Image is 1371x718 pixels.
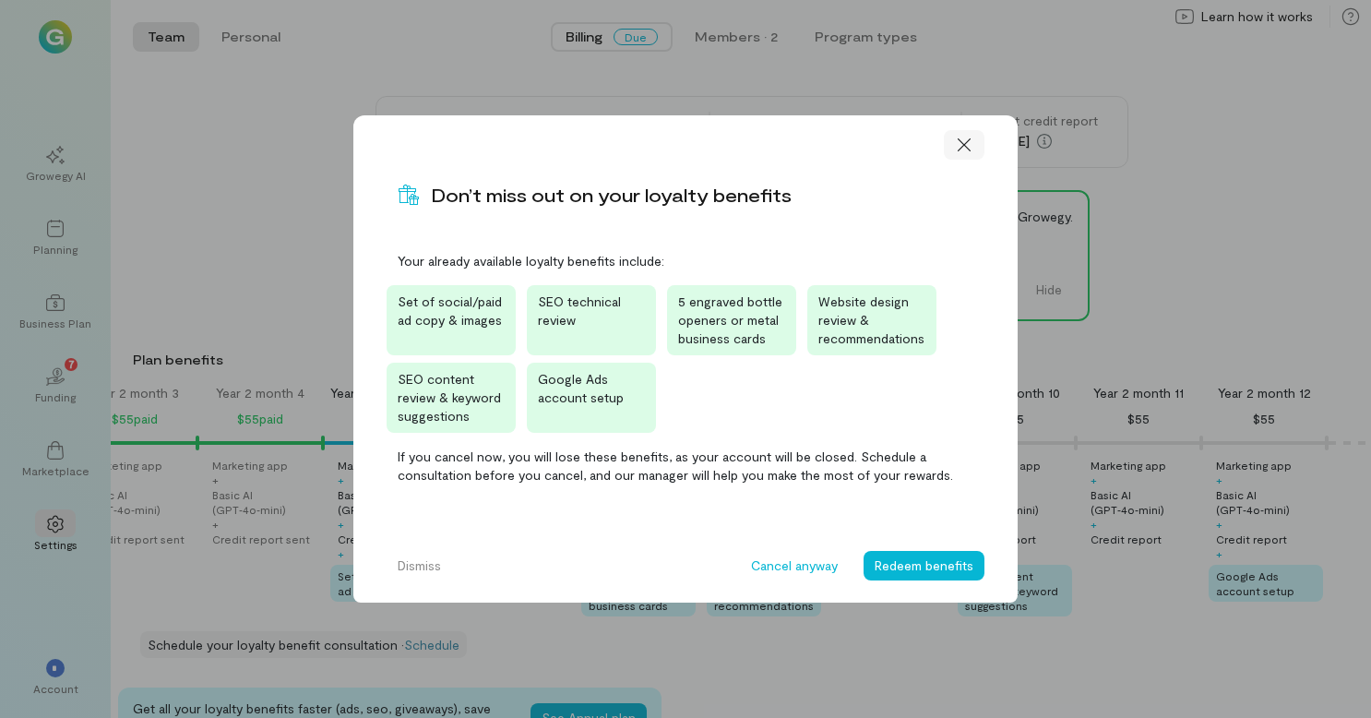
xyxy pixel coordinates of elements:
span: Your already available loyalty benefits include: [398,252,973,270]
button: Redeem benefits [864,551,984,580]
span: Website design review & recommendations [818,293,924,346]
span: 5 engraved bottle openers or metal business cards [678,293,782,346]
div: Don’t miss out on your loyalty benefits [431,182,792,208]
span: Set of social/paid ad copy & images [398,293,502,328]
button: Cancel anyway [740,551,849,580]
span: Google Ads account setup [538,371,624,405]
button: Dismiss [387,551,452,580]
span: If you cancel now, you will lose these benefits, as your account will be closed. Schedule a consu... [398,448,973,485]
span: SEO content review & keyword suggestions [398,371,501,424]
span: SEO technical review [538,293,621,328]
